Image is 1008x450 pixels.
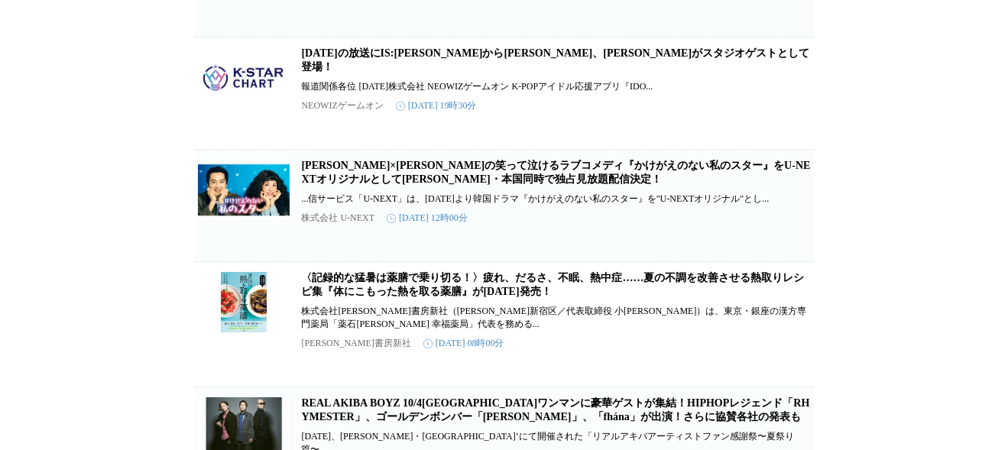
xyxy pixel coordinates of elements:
time: [DATE] 12時00分 [387,212,468,225]
p: [PERSON_NAME]書房新社 [302,337,411,350]
a: [DATE]の放送にIS:[PERSON_NAME]から[PERSON_NAME]、[PERSON_NAME]がスタジオゲストとして登場！ [302,47,810,73]
p: 報道関係各位 [DATE]株式会社 NEOWIZゲームオン K-POPアイドル応援アプリ『IDO... [302,80,811,93]
time: [DATE] 08時00分 [423,337,504,350]
p: 株式会社[PERSON_NAME]書房新社（[PERSON_NAME]新宿区／代表取締役 ⼩[PERSON_NAME]）は、東京・銀座の漢方専門薬局「薬石[PERSON_NAME] 幸福薬局」代... [302,305,811,331]
p: NEOWIZゲームオン [302,99,384,112]
img: 8月8日（金）の放送にIS:SUEからRINO、YUUKIがスタジオゲストとして登場！ [198,47,290,108]
p: 株式会社 U-NEXT [302,212,375,225]
time: [DATE] 19時30分 [396,99,477,112]
a: 〈記録的な猛暑は薬膳で乗り切る！〉疲れ、だるさ、不眠、熱中症……夏の不調を改善させる熱取りレシピ集『体にこもった熱を取る薬膳』が[DATE]発売！ [302,272,805,297]
img: 〈記録的な猛暑は薬膳で乗り切る！〉疲れ、だるさ、不眠、熱中症……夏の不調を改善させる熱取りレシピ集『体にこもった熱を取る薬膳』が8月18日発売！ [198,271,290,332]
a: REAL AKIBA BOYZ 10/4[GEOGRAPHIC_DATA]ワンマンに豪華ゲストが集結！HIPHOPレジェンド「RHYMESTER」、ゴールデンボンバー「[PERSON_NAME]... [302,397,810,422]
p: ...信サービス「U-NEXT」は、[DATE]より韓国ドラマ『かけがえのない私のスター』を"U-NEXTオリジナル"とし... [302,193,811,206]
a: [PERSON_NAME]×[PERSON_NAME]の笑って泣けるラブコメディ『かけがえのない私のスター』をU-NEXTオリジナルとして[PERSON_NAME]・本国同時で独占見放題配信決定！ [302,160,811,185]
img: オム・ジョンファ×ソン・スンホンの笑って泣けるラブコメディ『かけがえのない私のスター』をU-NEXTオリジナルとして日本初・本国同時で独占見放題配信決定！ [198,159,290,220]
